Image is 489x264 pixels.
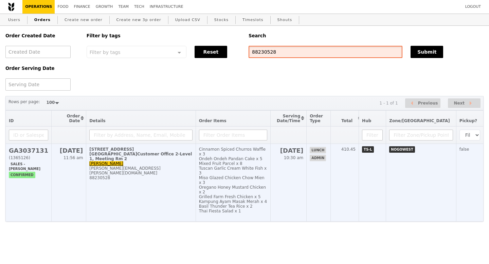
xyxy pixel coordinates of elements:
span: Order Type [310,114,323,123]
span: Sales - [PERSON_NAME] [9,161,42,172]
img: Grain logo [8,2,14,11]
span: Details [89,118,105,123]
a: Upload CSV [173,14,203,26]
span: confirmed [9,172,35,178]
div: Tuscan Garlic Cream White Fish x 3 [199,166,268,175]
div: Cinnamon Spiced Churros Waffle x 3 [199,147,268,156]
div: Basil Thunder Tea Rice x 2 [199,204,268,209]
span: ID [9,118,14,123]
a: Users [5,14,23,26]
span: Pickup? [459,118,477,123]
input: Created Date [5,46,71,58]
a: Timeslots [240,14,266,26]
a: Create new 3p order [114,14,164,26]
div: Mixed Fruit Parcel x 8 [199,161,268,166]
span: Previous [418,99,438,107]
div: 1 - 1 of 1 [379,101,398,106]
div: Grilled Farm Fresh Chicken x 5 [199,194,268,199]
a: Create new order [62,14,105,26]
div: Ondeh Ondeh Pandan Cake x 5 [199,156,268,161]
h5: Order Created Date [5,33,78,38]
input: ID or Salesperson name [9,130,48,140]
span: 11:56 am [64,155,83,160]
a: [PERSON_NAME] [89,161,123,166]
div: [STREET_ADDRESS][GEOGRAPHIC_DATA]Customer Office 2-Level 1, Meeting Rm 2 [89,147,192,161]
a: Shouts [275,14,295,26]
h2: [DATE] [55,147,83,154]
div: Kampung Ayam Masak Merah x 4 [199,199,268,204]
input: Filter Order Items [199,130,268,140]
h5: Filter by tags [87,33,240,38]
a: Orders [32,14,53,26]
span: admin [310,155,326,161]
div: [PERSON_NAME][EMAIL_ADDRESS][PERSON_NAME][DOMAIN_NAME] [89,166,192,175]
input: Filter by Address, Name, Email, Mobile [89,130,192,140]
button: Submit [411,46,443,58]
h5: Order Serving Date [5,66,78,71]
div: Miso Glazed Chicken Chow Mien x 3 [199,175,268,185]
div: (1365126) [9,155,48,160]
input: Filter Zone/Pickup Point [389,130,453,140]
h2: GA3037131 [9,147,48,154]
span: Zone/[GEOGRAPHIC_DATA] [389,118,450,123]
span: 410.45 [341,147,356,152]
div: 88230528 [89,175,192,180]
span: 10:30 am [284,155,303,160]
span: Hub [362,118,371,123]
button: Previous [405,98,440,108]
a: Stocks [212,14,231,26]
div: Thai Fiesta Salad x 1 [199,209,268,213]
span: lunch [310,147,326,153]
input: Search any field [249,46,402,58]
span: Order Items [199,118,227,123]
span: false [459,147,469,152]
h5: Search [249,33,484,38]
button: Next [448,98,481,108]
span: Filter by tags [90,49,121,55]
h2: [DATE] [274,147,303,154]
input: Filter Hub [362,130,383,140]
span: Next [454,99,465,107]
div: Oregano Honey Mustard Chicken x 2 [199,185,268,194]
span: NOGOWEST [389,146,415,153]
span: TS-L [362,146,374,153]
button: Reset [195,46,227,58]
input: Serving Date [5,78,71,91]
label: Rows per page: [8,98,40,105]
